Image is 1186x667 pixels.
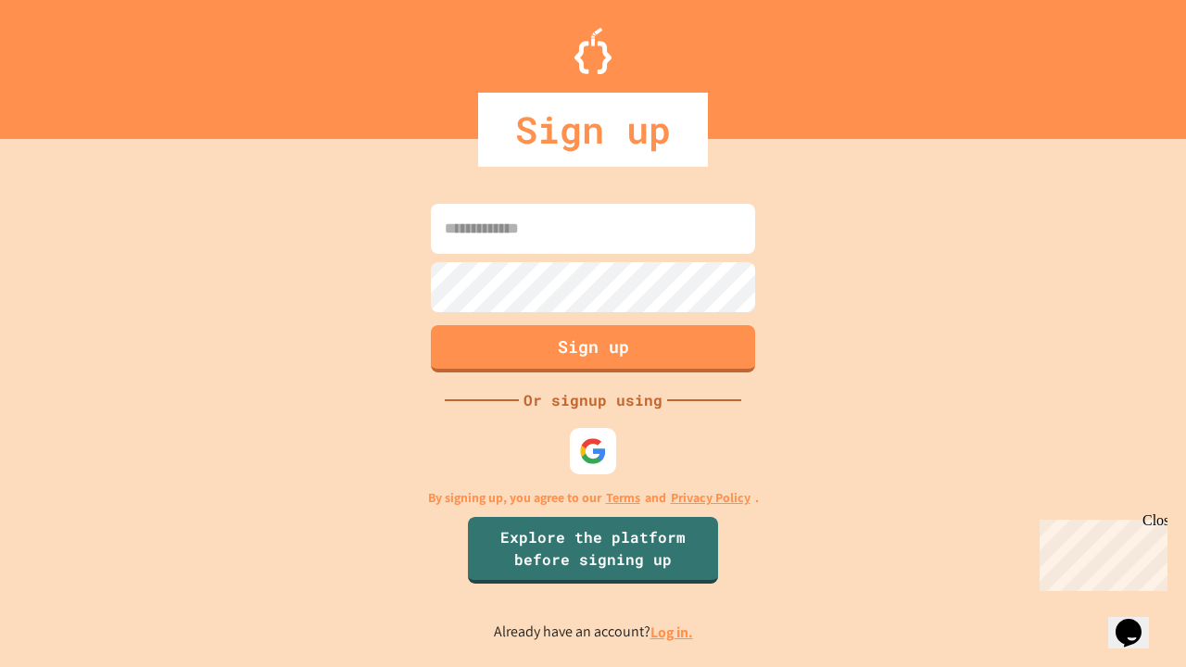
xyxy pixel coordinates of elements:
[519,389,667,411] div: Or signup using
[579,437,607,465] img: google-icon.svg
[1108,593,1167,648] iframe: chat widget
[650,623,693,642] a: Log in.
[574,28,612,74] img: Logo.svg
[671,488,751,508] a: Privacy Policy
[606,488,640,508] a: Terms
[478,93,708,167] div: Sign up
[7,7,128,118] div: Chat with us now!Close
[428,488,759,508] p: By signing up, you agree to our and .
[431,325,755,372] button: Sign up
[1032,512,1167,591] iframe: chat widget
[494,621,693,644] p: Already have an account?
[468,517,718,584] a: Explore the platform before signing up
